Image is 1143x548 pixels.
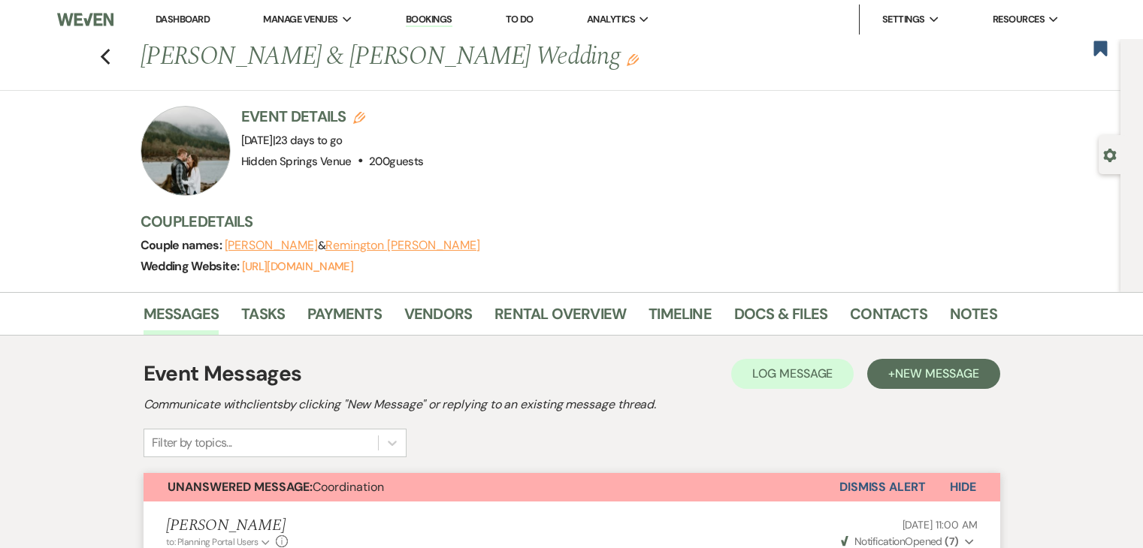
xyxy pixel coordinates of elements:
img: Weven Logo [57,4,113,35]
a: Contacts [850,302,927,335]
strong: ( 7 ) [945,534,958,548]
span: Manage Venues [263,12,337,27]
span: Opened [841,534,959,548]
a: Rental Overview [494,302,626,335]
span: & [225,238,481,253]
button: Log Message [731,359,854,389]
button: Unanswered Message:Coordination [144,473,839,501]
a: Payments [307,302,382,335]
span: Analytics [587,12,635,27]
button: +New Message [867,359,999,389]
span: [DATE] 11:00 AM [903,518,978,531]
h1: [PERSON_NAME] & [PERSON_NAME] Wedding [141,39,814,75]
span: 200 guests [369,154,423,169]
a: Docs & Files [734,302,827,335]
a: [URL][DOMAIN_NAME] [242,259,353,274]
span: Couple names: [141,237,225,253]
span: Log Message [752,366,833,381]
a: Bookings [406,13,452,27]
h3: Couple Details [141,211,982,232]
span: Coordination [168,479,384,495]
span: Settings [882,12,925,27]
a: Notes [950,302,997,335]
button: Hide [926,473,1000,501]
button: Open lead details [1103,147,1117,161]
button: Remington [PERSON_NAME] [325,239,480,251]
a: Tasks [241,302,285,335]
span: New Message [895,366,978,381]
button: [PERSON_NAME] [225,239,318,251]
h3: Event Details [241,106,424,127]
span: Hide [950,479,976,495]
button: Edit [627,53,639,66]
h5: [PERSON_NAME] [166,516,289,535]
a: Dashboard [156,13,210,26]
span: Hidden Springs Venue [241,154,352,169]
span: [DATE] [241,133,343,148]
a: Messages [144,302,219,335]
h1: Event Messages [144,358,302,390]
strong: Unanswered Message: [168,479,313,495]
a: To Do [506,13,534,26]
span: Resources [993,12,1045,27]
div: Filter by topics... [152,434,232,452]
span: to: Planning Portal Users [166,536,259,548]
button: Dismiss Alert [839,473,926,501]
span: Wedding Website: [141,258,242,274]
a: Timeline [649,302,712,335]
span: 23 days to go [275,133,343,148]
h2: Communicate with clients by clicking "New Message" or replying to an existing message thread. [144,396,1000,414]
a: Vendors [404,302,472,335]
span: | [273,133,343,148]
span: Notification [854,534,905,548]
